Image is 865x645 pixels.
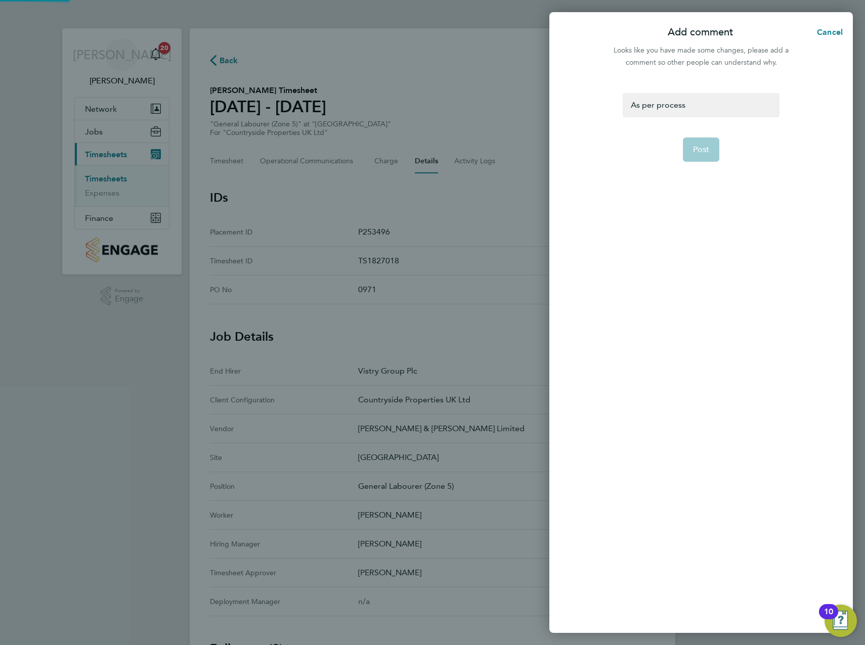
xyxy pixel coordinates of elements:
span: Cancel [814,27,843,37]
div: Looks like you have made some changes, please add a comment so other people can understand why. [608,44,794,69]
button: Cancel [801,22,853,42]
p: Add comment [668,25,733,39]
button: Open Resource Center, 10 new notifications [825,605,857,637]
div: As per process [623,93,779,117]
div: 10 [824,612,833,625]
